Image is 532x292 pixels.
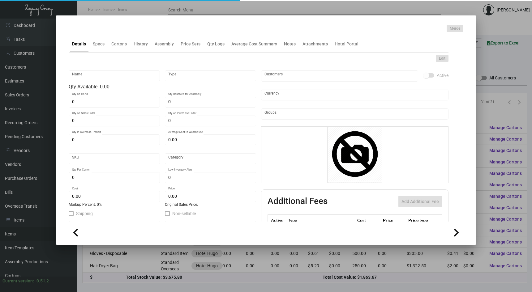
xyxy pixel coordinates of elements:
[335,41,358,47] div: Hotel Portal
[264,112,445,116] input: Add new..
[111,41,127,47] div: Cartons
[437,72,448,79] span: Active
[447,25,463,32] button: Merge
[356,215,381,226] th: Cost
[268,196,328,207] h2: Additional Fees
[286,215,356,226] th: Type
[76,210,93,217] span: Shipping
[207,41,225,47] div: Qty Logs
[302,41,328,47] div: Attachments
[69,83,256,91] div: Qty Available: 0.00
[284,41,296,47] div: Notes
[401,199,439,204] span: Add Additional Fee
[268,215,287,226] th: Active
[93,41,105,47] div: Specs
[72,41,86,47] div: Details
[264,74,415,78] input: Add new..
[450,26,460,31] span: Merge
[436,55,448,62] button: Edit
[172,210,196,217] span: Non-sellable
[134,41,148,47] div: History
[407,215,435,226] th: Price type
[231,41,277,47] div: Average Cost Summary
[398,196,442,207] button: Add Additional Fee
[155,41,174,47] div: Assembly
[181,41,200,47] div: Price Sets
[439,56,445,61] span: Edit
[36,278,49,284] div: 0.51.2
[2,278,34,284] div: Current version:
[381,215,407,226] th: Price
